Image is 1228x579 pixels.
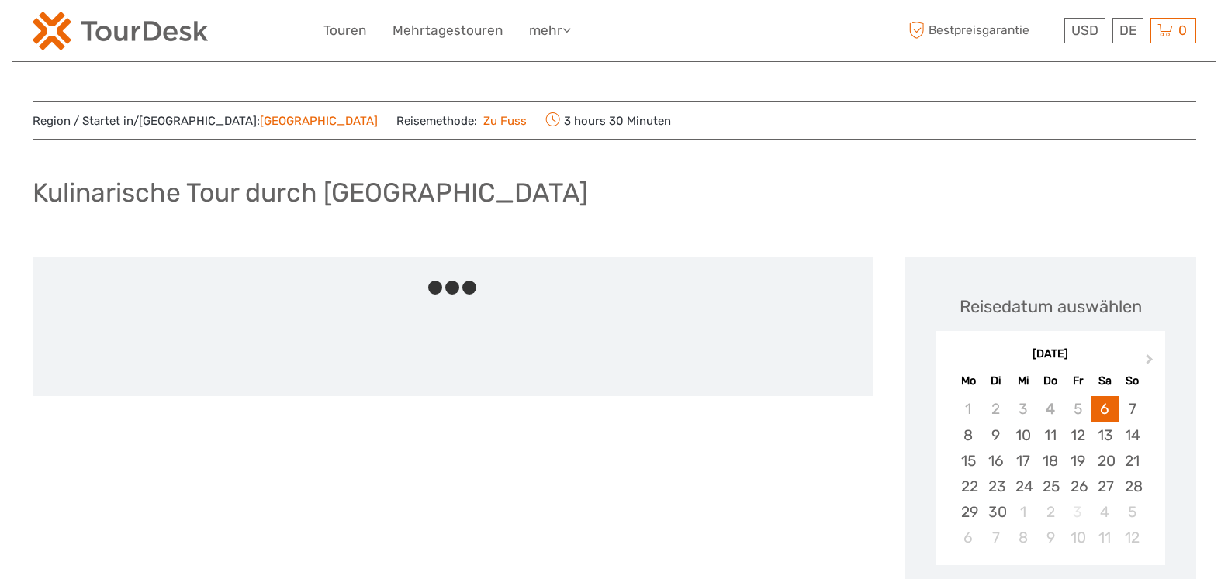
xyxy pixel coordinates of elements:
[1091,499,1119,525] div: Choose Samstag, 4. Oktober 2025
[33,113,378,129] span: Region / Startet in/[GEOGRAPHIC_DATA]:
[393,19,503,42] a: Mehrtagestouren
[1009,448,1036,474] div: Choose Mittwoch, 17. September 2025
[1036,422,1064,448] div: Choose Donnerstag, 11. September 2025
[1036,474,1064,499] div: Choose Donnerstag, 25. September 2025
[1036,448,1064,474] div: Choose Donnerstag, 18. September 2025
[1064,525,1091,550] div: Choose Freitag, 10. Oktober 2025
[33,12,208,50] img: 2254-3441b4b5-4e5f-4d00-b396-31f1d84a6ebf_logo_small.png
[1064,422,1091,448] div: Choose Freitag, 12. September 2025
[1036,525,1064,550] div: Choose Donnerstag, 9. Oktober 2025
[1091,474,1119,499] div: Choose Samstag, 27. September 2025
[1091,422,1119,448] div: Choose Samstag, 13. September 2025
[955,396,982,422] div: Not available Montag, 1. September 2025
[1064,396,1091,422] div: Not available Freitag, 5. September 2025
[1009,370,1036,391] div: Mi
[955,422,982,448] div: Choose Montag, 8. September 2025
[1091,448,1119,474] div: Choose Samstag, 20. September 2025
[982,525,1009,550] div: Choose Dienstag, 7. Oktober 2025
[1064,499,1091,525] div: Not available Freitag, 3. Oktober 2025
[1119,448,1146,474] div: Choose Sonntag, 21. September 2025
[1009,525,1036,550] div: Choose Mittwoch, 8. Oktober 2025
[955,525,982,550] div: Choose Montag, 6. Oktober 2025
[260,114,378,128] a: [GEOGRAPHIC_DATA]
[982,422,1009,448] div: Choose Dienstag, 9. September 2025
[1064,474,1091,499] div: Choose Freitag, 26. September 2025
[1139,350,1164,375] button: Next Month
[1071,22,1098,38] span: USD
[1119,370,1146,391] div: So
[545,109,671,131] span: 3 hours 30 Minuten
[982,396,1009,422] div: Not available Dienstag, 2. September 2025
[1091,370,1119,391] div: Sa
[477,114,528,128] a: Zu Fuss
[941,396,1160,550] div: month 2025-09
[529,19,571,42] a: mehr
[905,18,1060,43] span: Bestpreisgarantie
[955,448,982,474] div: Choose Montag, 15. September 2025
[396,109,528,131] span: Reisemethode:
[955,474,982,499] div: Choose Montag, 22. September 2025
[1176,22,1189,38] span: 0
[936,346,1165,363] div: [DATE]
[1009,396,1036,422] div: Not available Mittwoch, 3. September 2025
[1009,422,1036,448] div: Choose Mittwoch, 10. September 2025
[1119,396,1146,422] div: Choose Sonntag, 7. September 2025
[982,474,1009,499] div: Choose Dienstag, 23. September 2025
[1009,499,1036,525] div: Choose Mittwoch, 1. Oktober 2025
[955,370,982,391] div: Mo
[1119,422,1146,448] div: Choose Sonntag, 14. September 2025
[960,295,1142,319] div: Reisedatum auswählen
[1119,525,1146,550] div: Choose Sonntag, 12. Oktober 2025
[1091,396,1119,422] div: Choose Samstag, 6. September 2025
[1036,396,1064,422] div: Not available Donnerstag, 4. September 2025
[1036,370,1064,391] div: Do
[1036,499,1064,525] div: Choose Donnerstag, 2. Oktober 2025
[982,448,1009,474] div: Choose Dienstag, 16. September 2025
[1064,448,1091,474] div: Choose Freitag, 19. September 2025
[33,177,588,209] h1: Kulinarische Tour durch [GEOGRAPHIC_DATA]
[323,19,366,42] a: Touren
[1064,370,1091,391] div: Fr
[1119,474,1146,499] div: Choose Sonntag, 28. September 2025
[1119,499,1146,525] div: Choose Sonntag, 5. Oktober 2025
[955,499,982,525] div: Choose Montag, 29. September 2025
[1091,525,1119,550] div: Choose Samstag, 11. Oktober 2025
[982,370,1009,391] div: Di
[1112,18,1143,43] div: DE
[1009,474,1036,499] div: Choose Mittwoch, 24. September 2025
[982,499,1009,525] div: Choose Dienstag, 30. September 2025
